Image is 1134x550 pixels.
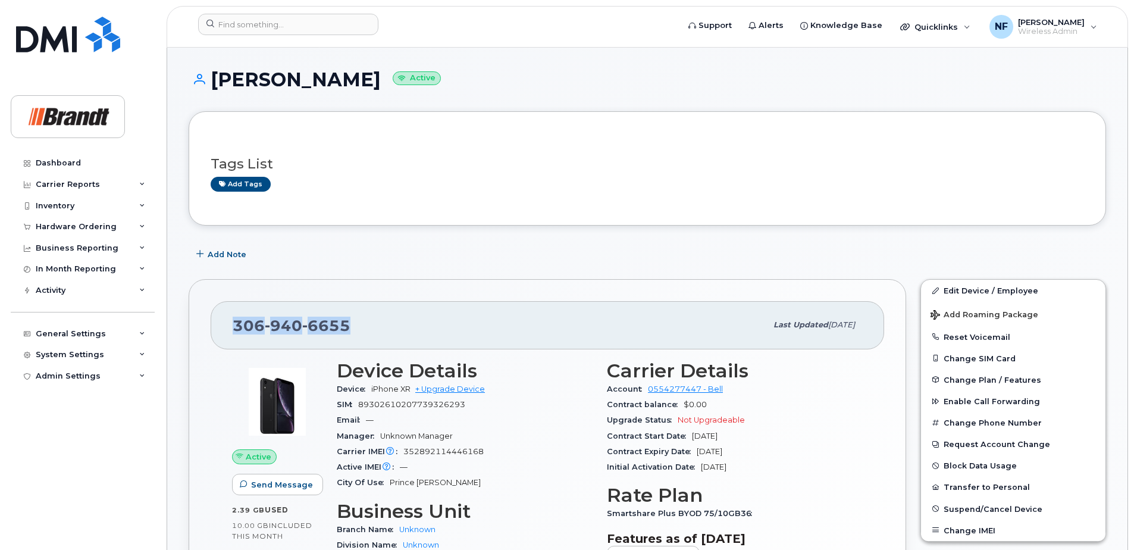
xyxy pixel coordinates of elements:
a: Unknown [403,540,439,549]
img: image20231002-3703462-u8y6nc.jpeg [242,366,313,437]
span: included this month [232,521,312,540]
span: Enable Call Forwarding [944,397,1040,406]
h3: Carrier Details [607,360,863,382]
span: Active IMEI [337,462,400,471]
span: Initial Activation Date [607,462,701,471]
span: $0.00 [684,400,707,409]
button: Transfer to Personal [921,476,1105,498]
button: Suspend/Cancel Device [921,498,1105,520]
button: Enable Call Forwarding [921,390,1105,412]
span: Last updated [773,320,828,329]
span: Add Note [208,249,246,260]
button: Add Roaming Package [921,302,1105,326]
button: Change IMEI [921,520,1105,541]
span: used [265,505,289,514]
span: 6655 [302,317,350,335]
a: Edit Device / Employee [921,280,1105,301]
span: [DATE] [828,320,855,329]
span: Branch Name [337,525,399,534]
span: Device [337,385,371,393]
span: Suspend/Cancel Device [944,504,1042,513]
span: Send Message [251,479,313,490]
span: [DATE] [697,447,722,456]
h3: Rate Plan [607,485,863,506]
a: + Upgrade Device [415,385,485,393]
span: Change Plan / Features [944,375,1041,384]
span: 352892114446168 [403,447,484,456]
button: Request Account Change [921,433,1105,455]
button: Block Data Usage [921,455,1105,476]
span: Upgrade Status [607,415,678,424]
span: Not Upgradeable [678,415,745,424]
span: Carrier IMEI [337,447,403,456]
button: Change Phone Number [921,412,1105,433]
span: — [400,462,408,471]
button: Send Message [232,474,323,495]
button: Change Plan / Features [921,369,1105,390]
span: [DATE] [692,432,718,440]
a: Unknown [399,525,436,534]
h3: Device Details [337,360,593,382]
span: Unknown Manager [380,432,453,440]
span: iPhone XR [371,385,411,393]
span: Contract Expiry Date [607,447,697,456]
span: Contract Start Date [607,432,692,440]
span: Division Name [337,540,403,549]
h3: Business Unit [337,501,593,522]
span: Manager [337,432,380,440]
span: — [366,415,374,424]
a: Add tags [211,177,271,192]
span: 306 [233,317,350,335]
h3: Features as of [DATE] [607,532,863,546]
span: 940 [265,317,302,335]
span: [DATE] [701,462,726,471]
span: Prince [PERSON_NAME] [390,478,481,487]
button: Add Note [189,243,256,265]
span: Contract balance [607,400,684,409]
button: Change SIM Card [921,348,1105,369]
span: City Of Use [337,478,390,487]
span: SIM [337,400,358,409]
span: 2.39 GB [232,506,265,514]
span: 89302610207739326293 [358,400,465,409]
h3: Tags List [211,157,1084,171]
h1: [PERSON_NAME] [189,69,1106,90]
span: Add Roaming Package [931,310,1038,321]
button: Reset Voicemail [921,326,1105,348]
span: Account [607,385,648,393]
a: 0554277447 - Bell [648,385,723,393]
span: Smartshare Plus BYOD 75/10GB36 [607,509,758,518]
span: Active [246,451,271,462]
span: Email [337,415,366,424]
small: Active [393,71,441,85]
span: 10.00 GB [232,521,269,530]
